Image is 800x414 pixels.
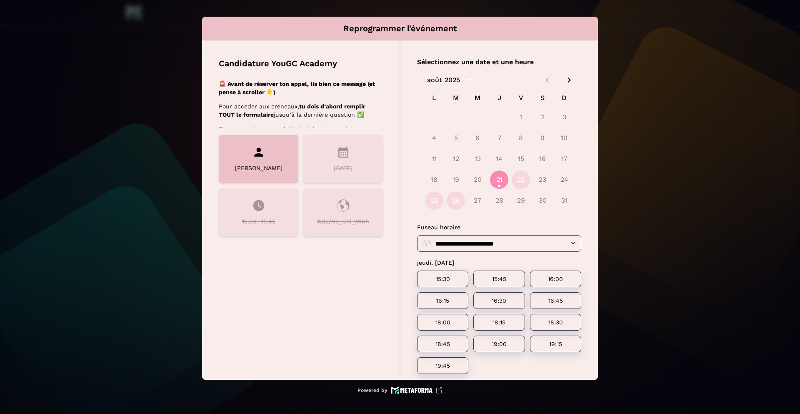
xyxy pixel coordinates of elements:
[417,223,581,232] p: Fuseau horaire
[562,73,576,87] button: Next month
[317,217,369,226] p: Asia/Ho_Chi_Minh
[417,57,581,67] p: Sélectionnez une date et une heure
[490,171,508,189] button: 21 août 2025
[219,80,375,95] strong: 🚨 Avant de réserver ton appel, lis bien ce message (et pense à scroller 👇)
[568,238,578,248] button: Open
[427,341,458,347] p: 18:45
[447,191,465,210] button: 26 août 2025
[427,319,458,326] p: 18:00
[427,276,458,282] p: 15:30
[334,164,352,173] p: [DATE]
[242,217,275,226] p: 15:30 - 15:45
[391,386,442,394] img: logo
[427,362,458,369] p: 19:45
[427,90,442,106] span: L
[417,258,581,267] p: jeudi, [DATE]
[540,319,571,326] p: 18:30
[483,319,515,326] p: 18:15
[513,90,528,106] span: V
[512,171,530,189] button: 22 août 2025
[535,90,550,106] span: S
[219,125,380,133] p: Si aucun créneau ne s’affiche à la fin, pas de panique :
[540,297,571,304] p: 16:45
[427,297,458,304] p: 16:15
[219,102,380,119] p: Pour accéder aux créneaux, jusqu’à la dernière question ✅
[343,23,457,33] p: Reprogrammer l'événement
[219,57,337,70] p: Candidature YouGC Academy
[540,341,571,347] p: 19:15
[357,387,387,394] p: Powered by
[470,90,485,106] span: M
[427,75,442,85] div: août
[483,341,515,347] p: 19:00
[492,90,507,106] span: J
[483,297,515,304] p: 16:30
[235,164,282,172] p: Chon Nguyen
[557,90,572,106] span: D
[445,75,460,85] div: 2025
[448,90,463,106] span: M
[483,276,515,282] p: 15:45
[540,276,571,282] p: 16:00
[462,73,477,87] button: calendar view is open, switch to year view
[425,191,443,210] button: 25 août 2025
[357,386,442,394] a: Powered by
